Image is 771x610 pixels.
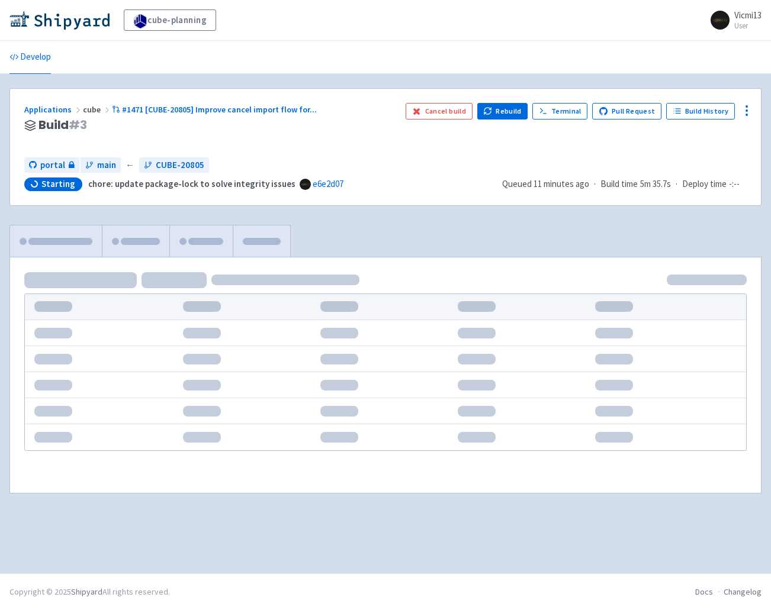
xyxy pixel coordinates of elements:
[532,103,587,120] a: Terminal
[682,177,727,191] span: Deploy time
[83,104,112,115] span: cube
[502,178,589,189] span: Queued
[41,178,75,190] span: Starting
[9,586,170,598] div: Copyright © 2025 All rights reserved.
[97,159,116,172] span: main
[703,11,762,30] a: Vicmi13 User
[139,157,209,173] a: CUBE-20805
[126,159,134,172] span: ←
[9,11,110,30] img: Shipyard logo
[122,104,317,115] span: #1471 [CUBE-20805] Improve cancel import flow for ...
[406,103,473,120] button: Cancel build
[695,586,713,597] a: Docs
[88,178,295,189] strong: chore: update package-lock to solve integrity issues
[729,177,740,191] span: -:--
[9,41,51,74] a: Develop
[38,118,87,132] span: Build
[71,586,102,597] a: Shipyard
[24,104,83,115] a: Applications
[734,22,762,30] small: User
[24,157,79,173] a: portal
[640,177,671,191] span: 5m 35.7s
[313,178,343,189] a: e6e2d07
[734,9,762,21] span: Vicmi13
[666,103,735,120] a: Build History
[112,104,319,115] a: #1471 [CUBE-20805] Improve cancel import flow for...
[156,159,204,172] span: CUBE-20805
[81,157,121,173] a: main
[40,159,65,172] span: portal
[592,103,661,120] a: Pull Request
[69,117,87,133] span: # 3
[534,178,589,189] time: 11 minutes ago
[124,9,216,31] a: cube-planning
[724,586,762,597] a: Changelog
[477,103,528,120] button: Rebuild
[600,177,638,191] span: Build time
[502,177,747,191] div: · ·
